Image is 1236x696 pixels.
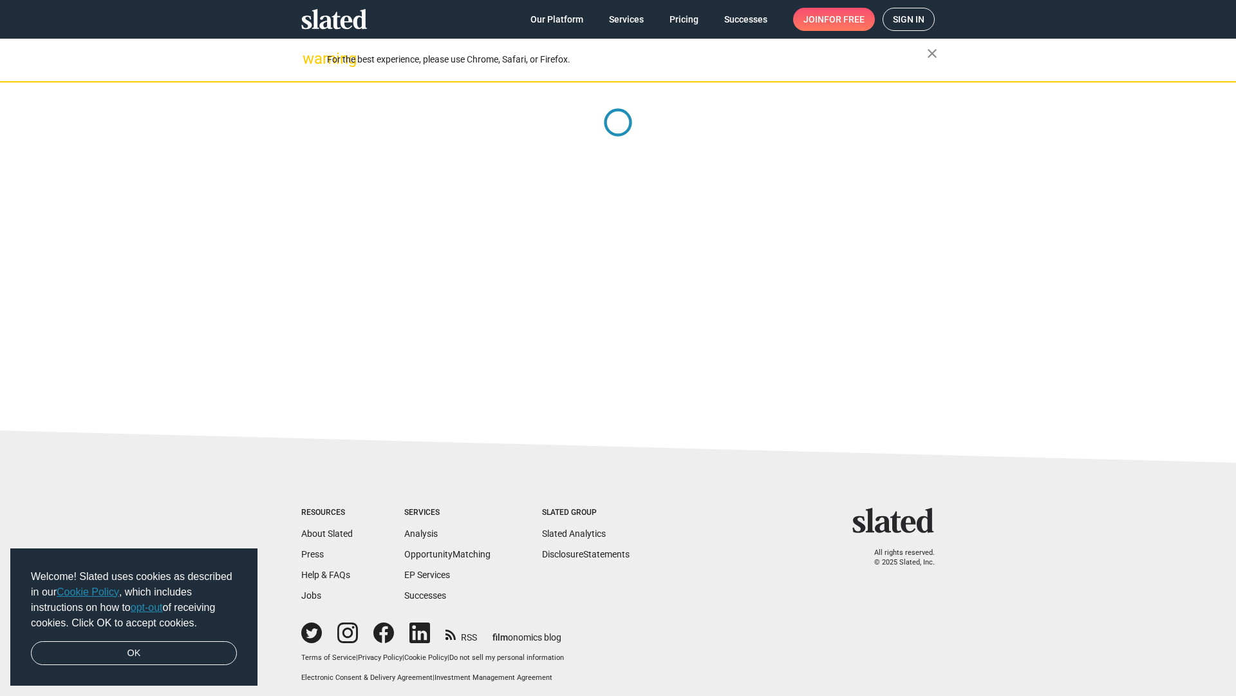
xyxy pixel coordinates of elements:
[356,653,358,662] span: |
[447,653,449,662] span: |
[31,641,237,666] a: dismiss cookie message
[542,528,606,539] a: Slated Analytics
[301,528,353,539] a: About Slated
[520,8,594,31] a: Our Platform
[492,632,508,643] span: film
[404,653,447,662] a: Cookie Policy
[793,8,875,31] a: Joinfor free
[303,51,318,66] mat-icon: warning
[924,46,940,61] mat-icon: close
[542,508,630,518] div: Slated Group
[492,621,561,644] a: filmonomics blog
[530,8,583,31] span: Our Platform
[301,508,353,518] div: Resources
[402,653,404,662] span: |
[301,673,433,682] a: Electronic Consent & Delivery Agreement
[542,549,630,559] a: DisclosureStatements
[659,8,709,31] a: Pricing
[449,653,564,663] button: Do not sell my personal information
[824,8,865,31] span: for free
[861,548,935,567] p: All rights reserved. © 2025 Slated, Inc.
[31,569,237,631] span: Welcome! Slated uses cookies as described in our , which includes instructions on how to of recei...
[57,586,119,597] a: Cookie Policy
[714,8,778,31] a: Successes
[404,549,491,559] a: OpportunityMatching
[599,8,654,31] a: Services
[301,570,350,580] a: Help & FAQs
[301,653,356,662] a: Terms of Service
[327,51,927,68] div: For the best experience, please use Chrome, Safari, or Firefox.
[131,602,163,613] a: opt-out
[445,624,477,644] a: RSS
[883,8,935,31] a: Sign in
[669,8,698,31] span: Pricing
[404,590,446,601] a: Successes
[358,653,402,662] a: Privacy Policy
[404,508,491,518] div: Services
[609,8,644,31] span: Services
[803,8,865,31] span: Join
[433,673,435,682] span: |
[404,570,450,580] a: EP Services
[301,549,324,559] a: Press
[404,528,438,539] a: Analysis
[10,548,257,686] div: cookieconsent
[435,673,552,682] a: Investment Management Agreement
[893,8,924,30] span: Sign in
[724,8,767,31] span: Successes
[301,590,321,601] a: Jobs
